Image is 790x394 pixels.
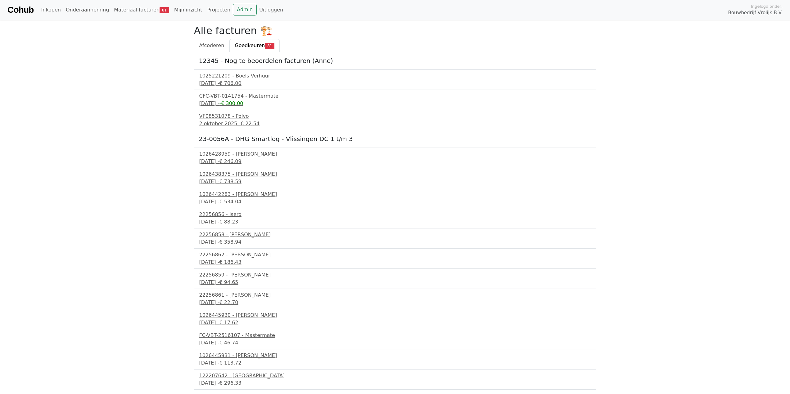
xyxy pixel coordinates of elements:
[199,359,591,367] div: [DATE] -
[199,352,591,359] div: 1026445931 - [PERSON_NAME]
[38,4,63,16] a: Inkopen
[199,211,591,218] div: 22256856 - Isero
[199,299,591,306] div: [DATE] -
[199,198,591,206] div: [DATE] -
[199,291,591,306] a: 22256861 - [PERSON_NAME][DATE] -€ 22.70
[199,332,591,347] a: FC-VBT-2516107 - Mastermate[DATE] -€ 46.74
[199,319,591,326] div: [DATE] -
[199,92,591,107] a: CFC-VBT-0141754 - Mastermate[DATE] --€ 300.00
[199,372,591,387] a: 122207642 - [GEOGRAPHIC_DATA][DATE] -€ 296.33
[219,340,238,346] span: € 46.74
[199,72,591,80] div: 1025221209 - Boels Verhuur
[199,57,591,64] h5: 12345 - Nog te beoordelen facturen (Anne)
[199,170,591,185] a: 1026438375 - [PERSON_NAME][DATE] -€ 738.59
[199,100,591,107] div: [DATE] -
[199,379,591,387] div: [DATE] -
[219,179,241,184] span: € 738.59
[199,231,591,246] a: 22256858 - [PERSON_NAME][DATE] -€ 358.94
[235,42,265,48] span: Goedkeuren
[219,360,241,366] span: € 113.72
[199,312,591,319] div: 1026445930 - [PERSON_NAME]
[194,25,596,37] h2: Alle facturen 🏗️
[199,372,591,379] div: 122207642 - [GEOGRAPHIC_DATA]
[7,2,34,17] a: Cohub
[199,150,591,165] a: 1026428959 - [PERSON_NAME][DATE] -€ 246.09
[199,158,591,165] div: [DATE] -
[219,320,238,325] span: € 17.62
[199,120,591,127] div: 2 oktober 2025 -
[199,113,591,127] a: VF08531078 - Polvo2 oktober 2025 -€ 22.54
[199,211,591,226] a: 22256856 - Isero[DATE] -€ 88.23
[199,279,591,286] div: [DATE] -
[728,9,783,16] span: Bouwbedrijf Vrolijk B.V.
[199,251,591,266] a: 22256862 - [PERSON_NAME][DATE] -€ 186.43
[199,191,591,198] div: 1026442283 - [PERSON_NAME]
[199,80,591,87] div: [DATE] -
[199,113,591,120] div: VF08531078 - Polvo
[199,271,591,279] div: 22256859 - [PERSON_NAME]
[219,259,241,265] span: € 186.43
[172,4,205,16] a: Mijn inzicht
[229,39,280,52] a: Goedkeuren81
[199,72,591,87] a: 1025221209 - Boels Verhuur[DATE] -€ 706.00
[199,191,591,206] a: 1026442283 - [PERSON_NAME][DATE] -€ 534.04
[199,238,591,246] div: [DATE] -
[257,4,286,16] a: Uitloggen
[219,279,238,285] span: € 94.65
[219,239,241,245] span: € 358.94
[199,42,224,48] span: Afcoderen
[219,158,241,164] span: € 246.09
[199,332,591,339] div: FC-VBT-2516107 - Mastermate
[205,4,233,16] a: Projecten
[219,80,241,86] span: € 706.00
[219,219,238,225] span: € 88.23
[199,170,591,178] div: 1026438375 - [PERSON_NAME]
[63,4,111,16] a: Onderaanneming
[219,199,241,205] span: € 534.04
[199,339,591,347] div: [DATE] -
[219,299,238,305] span: € 22.70
[241,121,260,126] span: € 22.54
[219,100,243,106] span: -€ 300.00
[160,7,169,13] span: 81
[265,43,274,49] span: 81
[199,135,591,143] h5: 23-0056A - DHG Smartlog - Vlissingen DC 1 t/m 3
[199,312,591,326] a: 1026445930 - [PERSON_NAME][DATE] -€ 17.62
[199,178,591,185] div: [DATE] -
[199,271,591,286] a: 22256859 - [PERSON_NAME][DATE] -€ 94.65
[751,3,783,9] span: Ingelogd onder:
[199,259,591,266] div: [DATE] -
[194,39,230,52] a: Afcoderen
[199,251,591,259] div: 22256862 - [PERSON_NAME]
[199,150,591,158] div: 1026428959 - [PERSON_NAME]
[199,218,591,226] div: [DATE] -
[111,4,172,16] a: Materiaal facturen81
[233,4,257,15] a: Admin
[199,231,591,238] div: 22256858 - [PERSON_NAME]
[219,380,241,386] span: € 296.33
[199,92,591,100] div: CFC-VBT-0141754 - Mastermate
[199,352,591,367] a: 1026445931 - [PERSON_NAME][DATE] -€ 113.72
[199,291,591,299] div: 22256861 - [PERSON_NAME]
